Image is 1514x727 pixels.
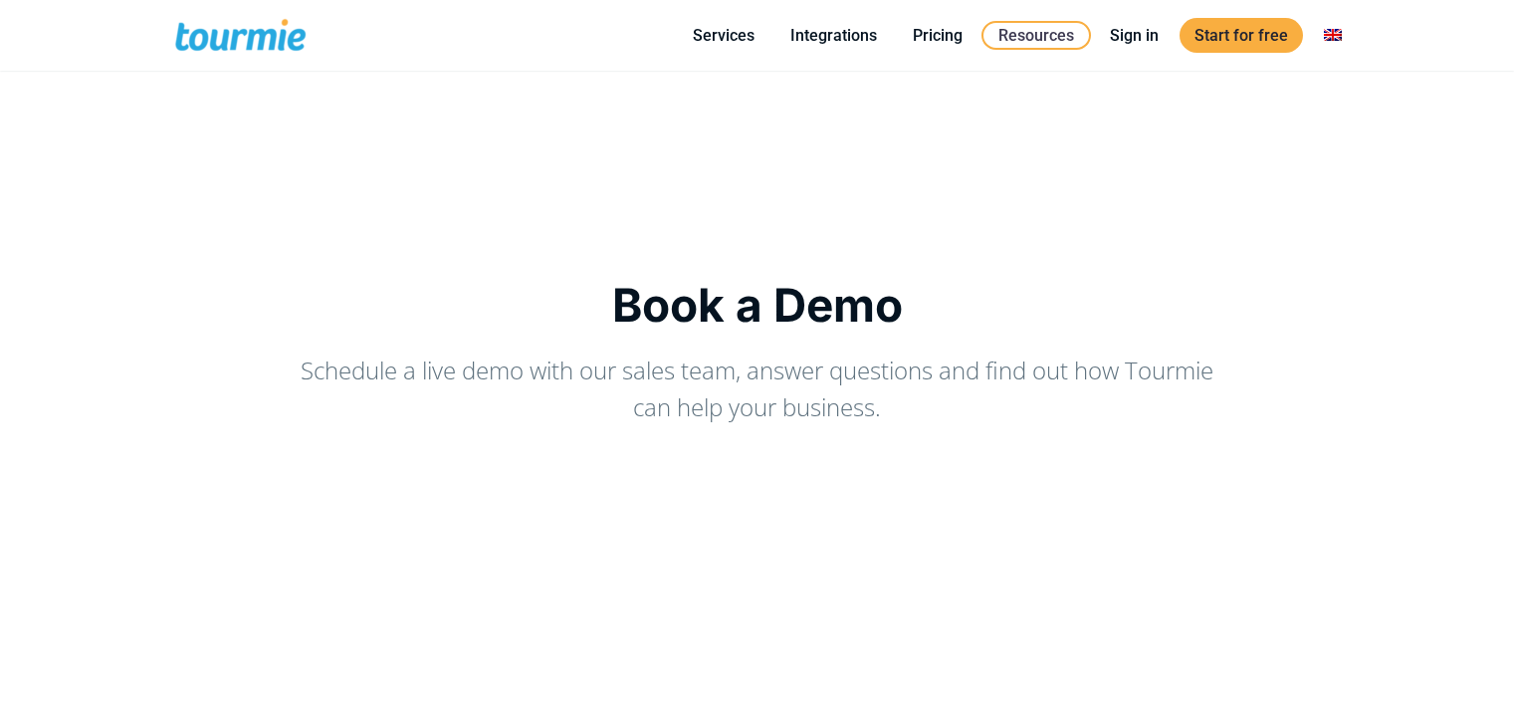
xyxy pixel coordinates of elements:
a: Integrations [775,23,892,48]
h1: Book a Demo [175,278,1340,332]
a: Pricing [898,23,977,48]
a: Sign in [1095,23,1174,48]
a: Services [678,23,769,48]
a: Start for free [1180,18,1303,53]
p: Schedule a live demo with our sales team, answer questions and find out how Tourmie can help your... [285,352,1230,425]
a: Resources [981,21,1091,50]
